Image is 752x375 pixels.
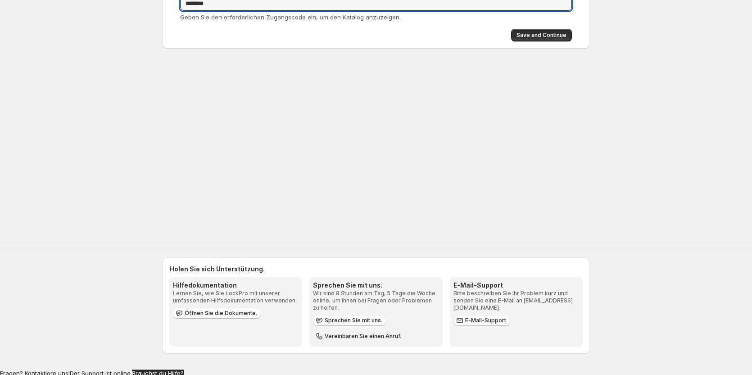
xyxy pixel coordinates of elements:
button: Sprechen Sie mit uns. [313,315,386,326]
h3: Hilfedokumentation [173,281,299,290]
span: Save and Continue [516,32,566,39]
h2: Holen Sie sich Unterstützung. [169,265,583,274]
span: Vereinbaren Sie einen Anruf. [325,333,401,340]
span: E-Mail-Support [465,317,506,324]
a: E-Mail-Support [453,315,510,326]
h3: Sprechen Sie mit uns. [313,281,439,290]
h3: E-Mail-Support [453,281,579,290]
p: Bitte beschreiben Sie Ihr Problem kurz und senden Sie eine E-Mail an [EMAIL_ADDRESS][DOMAIN_NAME]. [453,290,579,311]
span: Sprechen Sie mit uns. [325,317,382,324]
span: Geben Sie den erforderlichen Zugangscode ein, um den Katalog anzuzeigen. [180,14,401,21]
p: Wir sind 8 Stunden am Tag, 5 Tage die Woche online, um Ihnen bei Fragen oder Problemen zu helfen. [313,290,439,311]
span: Öffnen Sie die Dokumente. [185,310,257,317]
button: Save and Continue [511,29,572,41]
p: Lernen Sie, wie Sie LockPro mit unserer umfassenden Hilfsdokumentation verwenden. [173,290,299,304]
a: Öffnen Sie die Dokumente. [173,308,261,319]
button: Vereinbaren Sie einen Anruf. [313,331,405,342]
